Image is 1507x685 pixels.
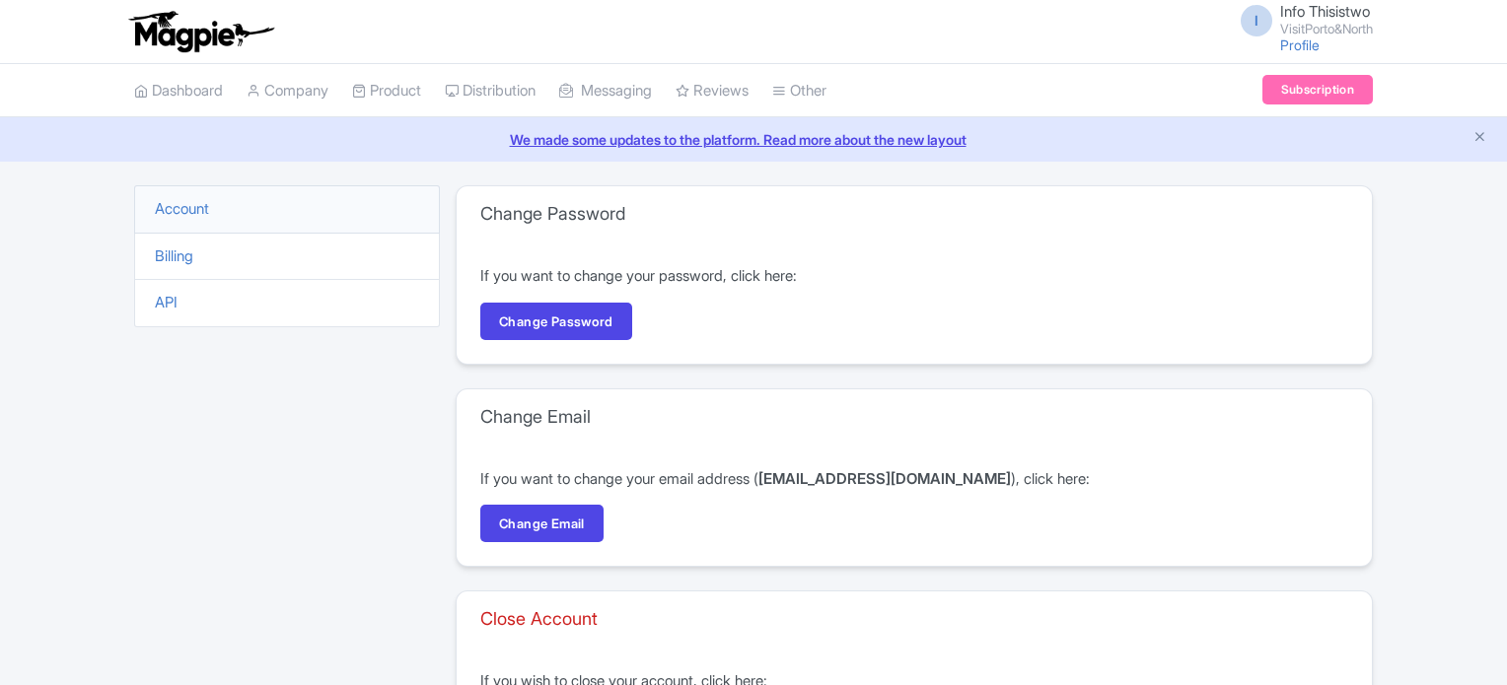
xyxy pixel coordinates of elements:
[480,505,604,542] a: Change Email
[480,265,1348,288] p: If you want to change your password, click here:
[480,303,632,340] a: Change Password
[155,199,209,218] a: Account
[480,468,1348,491] p: If you want to change your email address ( ), click here:
[559,64,652,118] a: Messaging
[155,293,178,311] a: API
[1280,2,1370,21] span: Info Thisistwo
[247,64,328,118] a: Company
[1280,36,1320,53] a: Profile
[772,64,826,118] a: Other
[134,64,223,118] a: Dashboard
[1229,4,1373,35] a: I Info Thisistwo VisitPorto&North
[1262,75,1373,104] a: Subscription
[155,246,193,265] a: Billing
[12,129,1495,150] a: We made some updates to the platform. Read more about the new layout
[445,64,536,118] a: Distribution
[1241,5,1272,36] span: I
[758,469,1011,488] strong: [EMAIL_ADDRESS][DOMAIN_NAME]
[480,608,598,630] h3: Close Account
[1280,23,1373,35] small: VisitPorto&North
[1472,127,1487,150] button: Close announcement
[480,203,625,225] h3: Change Password
[124,10,277,53] img: logo-ab69f6fb50320c5b225c76a69d11143b.png
[480,406,591,428] h3: Change Email
[352,64,421,118] a: Product
[676,64,749,118] a: Reviews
